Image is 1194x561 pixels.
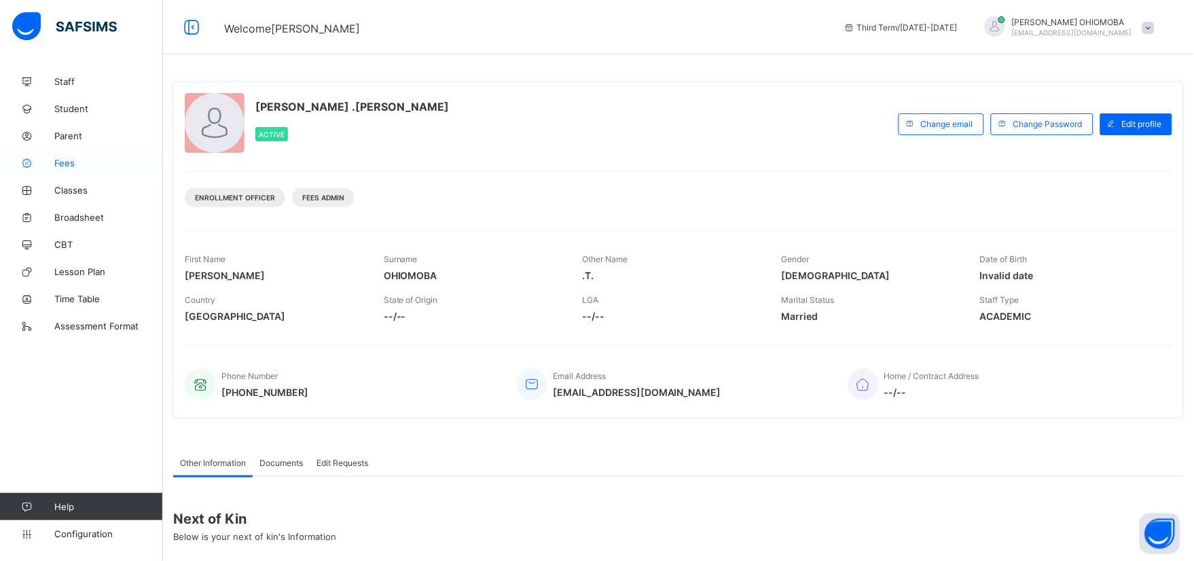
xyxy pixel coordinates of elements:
span: Edit profile [1122,119,1162,129]
span: [GEOGRAPHIC_DATA] [185,310,363,322]
span: Configuration [54,528,162,539]
span: Phone Number [221,371,278,381]
span: Enrollment Officer [195,194,275,202]
span: CBT [54,239,163,250]
button: Open asap [1140,513,1180,554]
span: Active [259,130,285,139]
span: Assessment Format [54,321,163,331]
span: Gender [781,254,809,264]
span: Email Address [553,371,606,381]
span: Next of Kin [173,511,1184,527]
span: Other Name [583,254,628,264]
span: Date of Birth [980,254,1028,264]
span: Married [781,310,960,322]
span: Parent [54,130,163,141]
span: ACADEMIC [980,310,1159,322]
span: [EMAIL_ADDRESS][DOMAIN_NAME] [553,386,721,398]
span: --/-- [384,310,562,322]
span: First Name [185,254,225,264]
span: Change email [921,119,973,129]
span: Home / Contract Address [884,371,979,381]
span: session/term information [844,22,958,33]
span: --/-- [583,310,761,322]
span: Fees Admin [302,194,344,202]
span: Staff Type [980,295,1019,305]
span: Invalid date [980,270,1159,281]
span: Surname [384,254,418,264]
span: Help [54,501,162,512]
span: [DEMOGRAPHIC_DATA] [781,270,960,281]
span: Broadsheet [54,212,163,223]
span: Edit Requests [316,458,368,468]
span: .T. [583,270,761,281]
span: [PHONE_NUMBER] [221,386,308,398]
span: Lesson Plan [54,266,163,277]
span: Below is your next of kin's Information [173,531,336,542]
span: Documents [259,458,303,468]
span: Fees [54,158,163,168]
img: safsims [12,12,117,41]
span: Student [54,103,163,114]
span: OHIOMOBA [384,270,562,281]
div: Martha OHIOMOBA [971,16,1161,39]
span: [PERSON_NAME] .[PERSON_NAME] [255,100,449,113]
span: --/-- [884,386,979,398]
span: [PERSON_NAME] OHIOMOBA [1012,17,1132,27]
span: Change Password [1013,119,1083,129]
span: Other Information [180,458,246,468]
span: Staff [54,76,163,87]
span: Welcome [PERSON_NAME] [224,22,360,35]
span: LGA [583,295,599,305]
span: Time Table [54,293,163,304]
span: [PERSON_NAME] [185,270,363,281]
span: [EMAIL_ADDRESS][DOMAIN_NAME] [1012,29,1132,37]
span: State of Origin [384,295,438,305]
span: Classes [54,185,163,196]
span: Marital Status [781,295,834,305]
span: Country [185,295,215,305]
